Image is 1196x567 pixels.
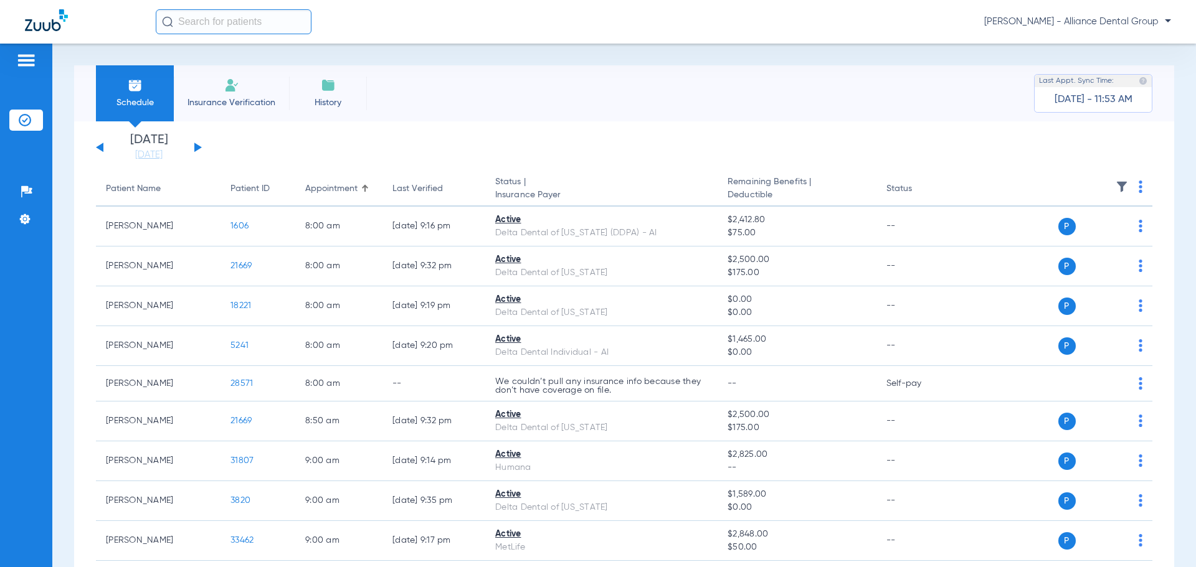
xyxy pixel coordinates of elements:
span: P [1058,218,1076,235]
span: $75.00 [728,227,866,240]
div: Last Verified [392,182,475,195]
span: [DATE] - 11:53 AM [1055,93,1132,106]
td: [PERSON_NAME] [96,521,221,561]
div: Active [495,253,708,266]
div: Active [495,528,708,541]
td: 9:00 AM [295,521,382,561]
div: Patient Name [106,182,161,195]
span: $1,589.00 [728,488,866,501]
td: [DATE] 9:35 PM [382,481,485,521]
td: [DATE] 9:32 PM [382,246,485,286]
span: 1606 [230,222,249,230]
td: Self-pay [876,366,961,401]
span: P [1058,413,1076,430]
td: [PERSON_NAME] [96,326,221,366]
span: $175.00 [728,266,866,279]
td: [DATE] 9:32 PM [382,401,485,441]
span: 21669 [230,261,252,270]
span: -- [728,379,737,388]
div: Delta Dental of [US_STATE] [495,421,708,434]
td: -- [876,207,961,246]
img: group-dot-blue.svg [1139,260,1142,272]
span: $2,825.00 [728,448,866,461]
span: 21669 [230,416,252,425]
div: Active [495,293,708,306]
div: Active [495,488,708,501]
span: 31807 [230,456,254,465]
td: -- [876,286,961,326]
span: P [1058,298,1076,315]
span: Schedule [105,96,164,109]
img: group-dot-blue.svg [1139,339,1142,352]
td: -- [876,326,961,366]
span: Deductible [728,189,866,202]
img: hamburger-icon [16,53,36,68]
span: $2,500.00 [728,408,866,421]
th: Status | [485,172,718,207]
img: last sync help info [1139,77,1147,85]
img: filter.svg [1116,180,1128,193]
td: 8:00 AM [295,207,382,246]
img: group-dot-blue.svg [1139,494,1142,507]
td: -- [876,401,961,441]
span: $0.00 [728,501,866,514]
div: MetLife [495,541,708,554]
span: 3820 [230,496,250,505]
div: Appointment [305,182,373,195]
img: Schedule [128,78,143,93]
span: Last Appt. Sync Time: [1039,75,1114,87]
td: [PERSON_NAME] [96,441,221,481]
img: group-dot-blue.svg [1139,220,1142,232]
span: P [1058,337,1076,355]
div: Humana [495,461,708,474]
img: Manual Insurance Verification [224,78,239,93]
td: [DATE] 9:16 PM [382,207,485,246]
div: Last Verified [392,182,443,195]
div: Active [495,333,708,346]
td: 8:00 AM [295,286,382,326]
input: Search for patients [156,9,311,34]
span: $0.00 [728,293,866,306]
span: $0.00 [728,346,866,359]
span: $2,412.80 [728,213,866,227]
span: Insurance Payer [495,189,708,202]
span: $1,465.00 [728,333,866,346]
td: 9:00 AM [295,441,382,481]
div: Patient Name [106,182,211,195]
div: Active [495,448,708,461]
td: -- [876,246,961,286]
span: $2,500.00 [728,253,866,266]
td: 9:00 AM [295,481,382,521]
td: 8:00 AM [295,366,382,401]
img: Search Icon [162,16,173,27]
div: Appointment [305,182,358,195]
div: Delta Dental of [US_STATE] [495,266,708,279]
td: [DATE] 9:17 PM [382,521,485,561]
td: -- [876,521,961,561]
span: P [1058,258,1076,275]
td: -- [876,481,961,521]
div: Delta Dental of [US_STATE] (DDPA) - AI [495,227,708,240]
div: Patient ID [230,182,285,195]
td: [DATE] 9:19 PM [382,286,485,326]
div: Active [495,213,708,227]
td: [PERSON_NAME] [96,481,221,521]
img: group-dot-blue.svg [1139,415,1142,427]
img: group-dot-blue.svg [1139,534,1142,546]
span: $175.00 [728,421,866,434]
div: Patient ID [230,182,270,195]
span: P [1058,492,1076,510]
img: History [321,78,336,93]
td: [PERSON_NAME] [96,246,221,286]
span: [PERSON_NAME] - Alliance Dental Group [984,16,1171,28]
td: 8:00 AM [295,246,382,286]
span: $0.00 [728,306,866,319]
img: Zuub Logo [25,9,68,31]
img: group-dot-blue.svg [1139,180,1142,193]
li: [DATE] [112,134,186,161]
img: group-dot-blue.svg [1139,454,1142,467]
div: Delta Dental of [US_STATE] [495,306,708,319]
p: We couldn’t pull any insurance info because they don’t have coverage on file. [495,377,708,395]
div: Delta Dental Individual - AI [495,346,708,359]
td: 8:00 AM [295,326,382,366]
